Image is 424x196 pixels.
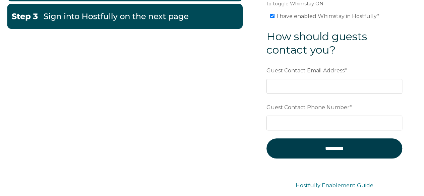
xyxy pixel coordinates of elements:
[295,182,373,189] a: Hostfully Enablement Guide
[277,13,379,19] span: I have enabled Whimstay in Hostfully
[266,102,350,113] span: Guest Contact Phone Number
[270,14,275,18] input: I have enabled Whimstay in Hostfully*
[7,4,243,29] img: Hostfully 3-2
[266,65,345,76] span: Guest Contact Email Address
[266,30,367,56] span: How should guests contact you?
